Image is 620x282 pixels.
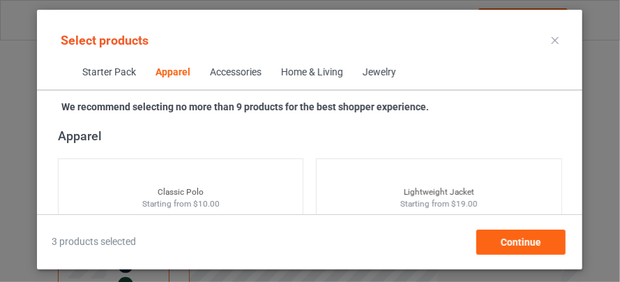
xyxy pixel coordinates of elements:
[476,230,566,255] div: Continue
[281,66,343,80] div: Home & Living
[52,235,136,249] span: 3 products selected
[501,237,541,248] span: Continue
[317,186,561,198] div: Lightweight Jacket
[61,33,149,47] span: Select products
[59,186,303,198] div: Classic Polo
[58,128,568,144] div: Apparel
[61,101,429,112] strong: We recommend selecting no more than 9 products for the best shopper experience.
[156,66,190,80] div: Apparel
[451,199,478,209] span: $19.00
[59,198,303,210] div: Starting from
[363,66,396,80] div: Jewelry
[210,66,262,80] div: Accessories
[73,56,146,89] span: Starter Pack
[193,199,220,209] span: $10.00
[317,198,561,210] div: Starting from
